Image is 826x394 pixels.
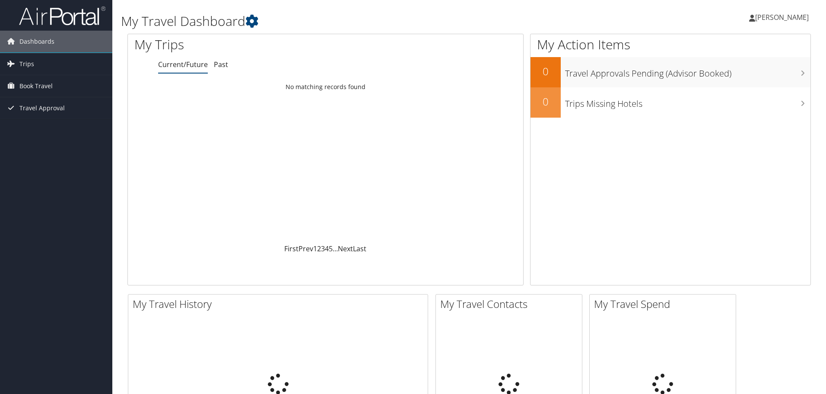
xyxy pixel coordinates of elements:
h2: 0 [531,94,561,109]
a: Current/Future [158,60,208,69]
a: 4 [325,244,329,253]
a: 2 [317,244,321,253]
h1: My Travel Dashboard [121,12,585,30]
span: Book Travel [19,75,53,97]
a: Next [338,244,353,253]
span: … [333,244,338,253]
a: First [284,244,299,253]
a: Last [353,244,366,253]
h2: My Travel History [133,297,428,311]
a: [PERSON_NAME] [749,4,817,30]
h2: 0 [531,64,561,79]
td: No matching records found [128,79,523,95]
a: 1 [313,244,317,253]
h3: Travel Approvals Pending (Advisor Booked) [565,63,810,80]
h2: My Travel Spend [594,297,736,311]
span: Trips [19,53,34,75]
span: Dashboards [19,31,54,52]
h2: My Travel Contacts [440,297,582,311]
a: 3 [321,244,325,253]
span: Travel Approval [19,97,65,119]
h1: My Trips [134,35,352,54]
a: Prev [299,244,313,253]
a: 0Travel Approvals Pending (Advisor Booked) [531,57,810,87]
a: 0Trips Missing Hotels [531,87,810,118]
a: 5 [329,244,333,253]
span: [PERSON_NAME] [755,13,809,22]
img: airportal-logo.png [19,6,105,26]
h3: Trips Missing Hotels [565,93,810,110]
h1: My Action Items [531,35,810,54]
a: Past [214,60,228,69]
